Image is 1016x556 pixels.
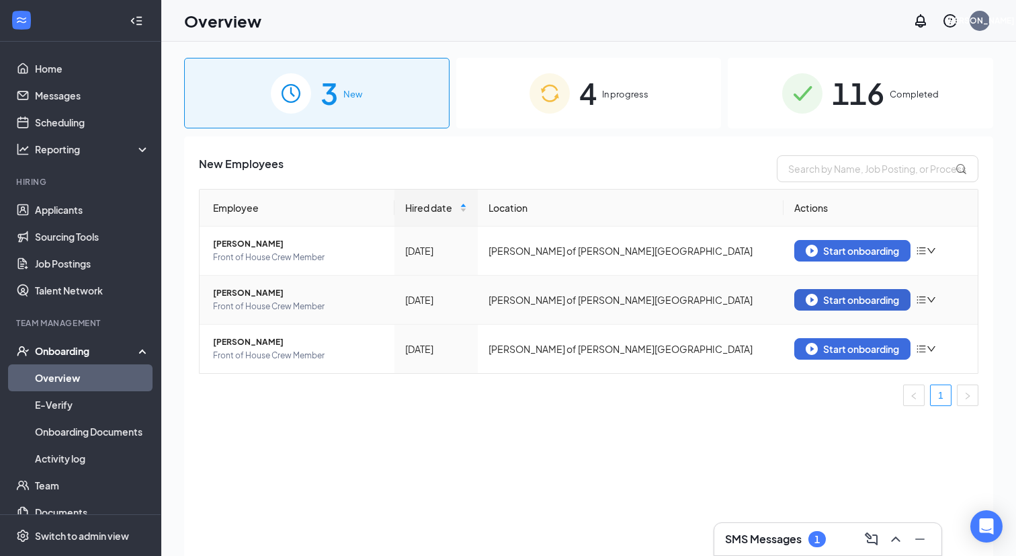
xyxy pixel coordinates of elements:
a: Onboarding Documents [35,418,150,445]
svg: Notifications [913,13,929,29]
div: [DATE] [405,292,468,307]
td: [PERSON_NAME] of [PERSON_NAME][GEOGRAPHIC_DATA] [478,276,783,325]
div: Start onboarding [806,343,899,355]
input: Search by Name, Job Posting, or Process [777,155,978,182]
span: In progress [602,87,648,101]
a: Activity log [35,445,150,472]
button: Start onboarding [794,289,911,311]
th: Employee [200,190,394,227]
a: Job Postings [35,250,150,277]
div: Switch to admin view [35,529,129,543]
div: Onboarding [35,344,138,358]
span: [PERSON_NAME] [213,286,384,300]
li: Next Page [957,385,978,406]
a: Team [35,472,150,499]
button: ComposeMessage [861,528,882,550]
div: [DATE] [405,342,468,356]
span: Front of House Crew Member [213,300,384,313]
span: New [343,87,362,101]
a: Scheduling [35,109,150,136]
span: down [927,246,936,255]
td: [PERSON_NAME] of [PERSON_NAME][GEOGRAPHIC_DATA] [478,325,783,373]
span: 4 [579,70,597,116]
li: Previous Page [903,385,925,406]
span: Completed [890,87,939,101]
button: right [957,385,978,406]
td: [PERSON_NAME] of [PERSON_NAME][GEOGRAPHIC_DATA] [478,227,783,276]
a: E-Verify [35,391,150,418]
div: Start onboarding [806,245,899,257]
span: down [927,344,936,354]
span: [PERSON_NAME] [213,335,384,349]
h1: Overview [184,9,261,32]
button: left [903,385,925,406]
span: [PERSON_NAME] [213,237,384,251]
span: 3 [321,70,338,116]
span: down [927,295,936,305]
span: bars [916,245,927,256]
svg: Collapse [130,14,143,28]
div: Team Management [16,317,147,329]
a: Documents [35,499,150,526]
svg: ChevronUp [888,531,904,547]
svg: Settings [16,529,30,543]
span: Front of House Crew Member [213,349,384,362]
svg: ComposeMessage [863,531,880,547]
div: Start onboarding [806,294,899,306]
svg: UserCheck [16,344,30,358]
span: left [910,392,918,400]
a: Applicants [35,196,150,223]
div: Open Intercom Messenger [970,510,1003,543]
button: Minimize [909,528,931,550]
li: 1 [930,385,951,406]
button: ChevronUp [885,528,906,550]
button: Start onboarding [794,338,911,360]
th: Actions [784,190,978,227]
svg: WorkstreamLogo [15,13,28,27]
span: 116 [832,70,884,116]
div: 1 [814,534,820,545]
div: Reporting [35,143,151,156]
span: Front of House Crew Member [213,251,384,264]
button: Start onboarding [794,240,911,262]
a: Home [35,55,150,82]
svg: Minimize [912,531,928,547]
th: Location [478,190,783,227]
span: bars [916,294,927,305]
span: bars [916,344,927,354]
a: 1 [931,385,951,405]
svg: QuestionInfo [942,13,958,29]
svg: Analysis [16,143,30,156]
span: New Employees [199,155,284,182]
a: Overview [35,364,150,391]
span: right [964,392,972,400]
div: Hiring [16,176,147,188]
div: [DATE] [405,243,468,258]
a: Sourcing Tools [35,223,150,250]
a: Talent Network [35,277,150,304]
h3: SMS Messages [725,532,802,547]
a: Messages [35,82,150,109]
div: [PERSON_NAME] [945,15,1015,26]
span: Hired date [405,200,458,215]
